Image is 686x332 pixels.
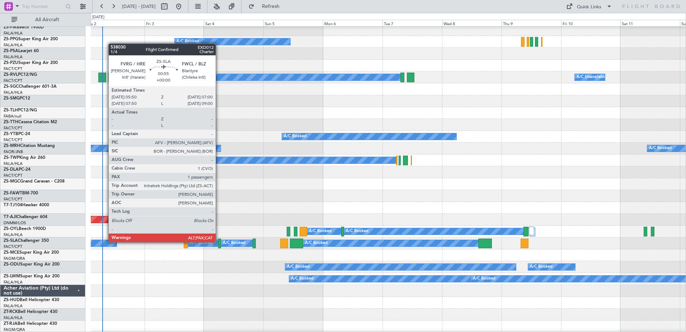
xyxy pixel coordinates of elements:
a: T7-TJ104Hawker 4000 [4,203,49,207]
a: ZS-OYLBeech 1900D [4,227,46,231]
a: FALA/HLA [4,232,23,238]
span: All Aircraft [19,17,76,22]
span: ZS-PSA [4,49,18,53]
div: Wed 8 [442,20,502,26]
div: A/C Booked [114,72,136,83]
span: Refresh [256,4,286,9]
a: ZS-TLHPC12/NG [4,108,37,112]
a: ZS-PZUSuper King Air 200 [4,61,58,65]
a: FALA/HLA [4,280,23,285]
div: A/C Booked [284,131,306,142]
span: ZS-SLA [4,239,18,243]
a: ZS-FAWTBM-700 [4,191,38,195]
span: ZS-MCE [4,250,19,255]
a: ZS-SLAChallenger 350 [4,239,49,243]
a: ZS-SMGPC12 [4,96,30,101]
span: ZS-HUD [4,298,20,302]
a: ZS-PPGSuper King Air 200 [4,37,58,41]
span: ZS-YTB [4,132,18,136]
div: Tue 7 [382,20,442,26]
span: ZT-RJA [4,322,18,326]
span: ZS-DLA [4,167,19,172]
span: ZS-FAW [4,191,20,195]
a: ZT-RCKBell Helicopter 430 [4,310,57,314]
div: A/C Booked [473,273,495,284]
div: Fri 3 [145,20,204,26]
button: All Aircraft [8,14,78,26]
div: Quick Links [577,4,601,11]
span: ZS-MGC [4,179,20,184]
a: FACT/CPT [4,244,22,249]
div: Thu 2 [85,20,145,26]
a: FALA/HLA [4,303,23,309]
a: ZS-YTBPC-24 [4,132,30,136]
a: ZS-MRHCitation Mustang [4,144,55,148]
a: ZS-PSALearjet 60 [4,49,39,53]
span: ZS-SMG [4,96,20,101]
div: A/C Booked [305,238,328,249]
a: ZT-RJABell Helicopter 430 [4,322,57,326]
a: ZS-RVLPC12/NG [4,73,37,77]
button: Quick Links [563,1,616,12]
span: ZS-SGC [4,84,19,89]
button: Refresh [245,1,288,12]
div: A/C Booked [174,155,197,166]
a: FACT/CPT [4,78,22,83]
a: FALA/HLA [4,90,23,95]
a: ZS-HUDBell Helicopter 430 [4,298,59,302]
div: A/C Booked [309,226,332,237]
div: A/C Booked [346,226,368,237]
a: FALA/HLA [4,54,23,60]
input: Trip Number [22,1,63,12]
a: FALA/HLA [4,31,23,36]
span: ZS-OYL [4,227,19,231]
span: T7-TJ104 [4,203,22,207]
a: FACT/CPT [4,197,22,202]
a: ZS-PIRBeech 1900D [4,25,44,29]
a: FAGM/QRA [4,256,25,261]
span: ZS-PPG [4,37,18,41]
span: [DATE] - [DATE] [122,3,156,10]
span: ZS-LWM [4,274,20,278]
span: ZS-PIR [4,25,17,29]
div: [DATE] [92,14,104,20]
div: A/C Booked [530,262,553,272]
span: ZS-TTH [4,120,18,124]
span: ZS-ODU [4,262,20,267]
div: Fri 10 [561,20,621,26]
a: ZS-TWPKing Air 260 [4,156,45,160]
a: FAOR/JNB [4,149,23,155]
span: ZS-RVL [4,73,18,77]
a: FACT/CPT [4,125,22,131]
span: ZS-PZU [4,61,18,65]
span: T7-AJI [4,215,17,219]
div: Thu 9 [502,20,561,26]
a: ZS-ODUSuper King Air 200 [4,262,60,267]
a: ZS-MCESuper King Air 200 [4,250,59,255]
div: A/C Booked [223,238,245,249]
div: A/C Booked [177,36,199,47]
div: A/C Booked [287,262,310,272]
span: ZS-TLH [4,108,18,112]
span: ZT-RCK [4,310,18,314]
a: ZS-DLAPC-24 [4,167,30,172]
span: ZS-MRH [4,144,20,148]
a: FALA/HLA [4,161,23,166]
a: FACT/CPT [4,137,22,143]
div: Sat 4 [204,20,263,26]
div: Sat 11 [620,20,680,26]
a: DNMM/LOS [4,220,26,226]
a: ZS-SGCChallenger 601-3A [4,84,57,89]
a: T7-AJIChallenger 604 [4,215,47,219]
a: FACT/CPT [4,66,22,72]
a: FABA/null [4,114,22,119]
a: FALA/HLA [4,42,23,48]
a: FALA/HLA [4,315,23,321]
div: Mon 6 [323,20,382,26]
div: A/C Booked [291,273,314,284]
div: A/C Booked [190,238,212,249]
a: ZS-LWMSuper King Air 200 [4,274,60,278]
div: Sun 5 [263,20,323,26]
a: ZS-TTHCessna Citation M2 [4,120,57,124]
div: A/C Unavailable [577,72,606,83]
